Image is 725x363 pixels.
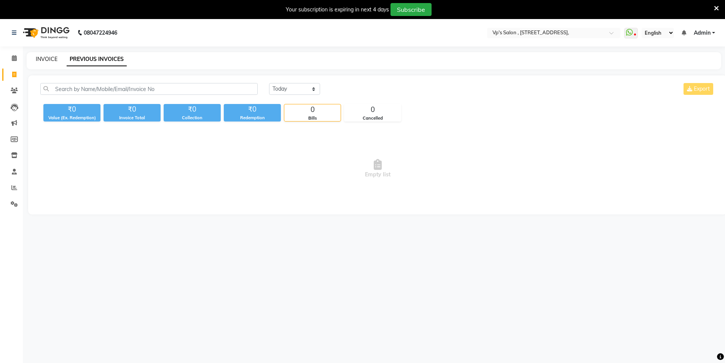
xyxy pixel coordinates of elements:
div: ₹0 [104,104,161,115]
input: Search by Name/Mobile/Email/Invoice No [40,83,258,95]
span: Admin [694,29,711,37]
span: Empty list [40,131,715,207]
div: ₹0 [164,104,221,115]
div: 0 [344,104,401,115]
div: Value (Ex. Redemption) [43,115,100,121]
div: Invoice Total [104,115,161,121]
div: ₹0 [43,104,100,115]
div: Redemption [224,115,281,121]
div: Collection [164,115,221,121]
img: logo [19,22,72,43]
div: Bills [284,115,341,122]
a: PREVIOUS INVOICES [67,53,127,66]
button: Subscribe [390,3,432,16]
a: INVOICE [36,56,57,62]
b: 08047224946 [84,22,117,43]
div: 0 [284,104,341,115]
div: Your subscription is expiring in next 4 days [286,6,389,14]
div: ₹0 [224,104,281,115]
div: Cancelled [344,115,401,122]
